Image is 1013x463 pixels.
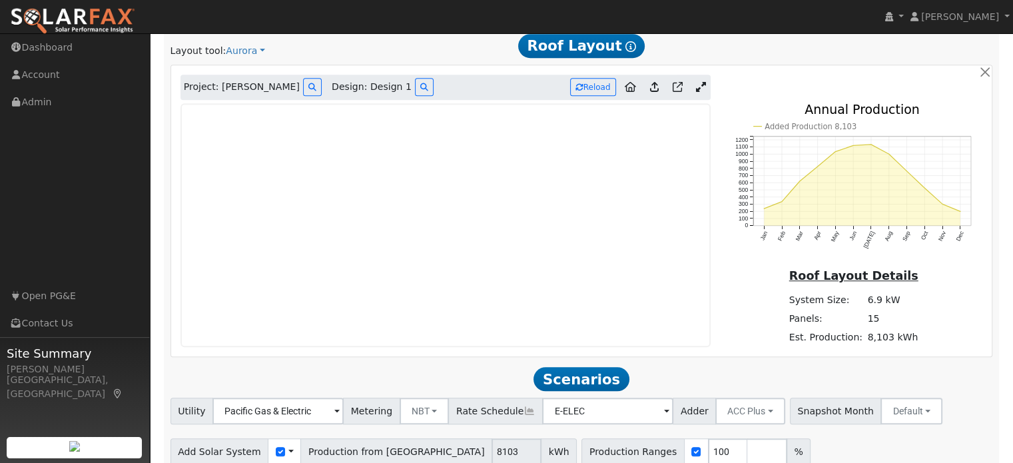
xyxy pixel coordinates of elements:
text: Mar [794,230,804,242]
text: [DATE] [862,230,876,249]
text: 200 [739,208,749,215]
circle: onclick="" [835,150,837,152]
span: Metering [343,398,400,424]
td: 6.9 kW [865,290,920,309]
text: 300 [739,201,749,207]
span: Roof Layout [518,34,645,58]
button: ACC Plus [715,398,785,424]
span: Scenarios [533,367,629,391]
span: Rate Schedule [448,398,543,424]
span: Design: Design 1 [332,80,412,94]
a: Aurora [226,44,265,58]
text: 700 [739,172,749,179]
span: Project: [PERSON_NAME] [184,80,300,94]
span: Layout tool: [170,45,226,56]
img: SolarFax [10,7,135,35]
button: Reload [570,78,616,96]
text: 800 [739,165,749,171]
text: Annual Production [805,101,920,116]
button: NBT [400,398,450,424]
text: 1000 [735,151,748,157]
a: Aurora to Home [619,77,641,98]
circle: onclick="" [906,170,908,172]
circle: onclick="" [924,187,926,189]
text: Jun [848,230,858,241]
text: 900 [739,157,749,164]
img: retrieve [69,441,80,452]
span: Adder [673,398,716,424]
td: Est. Production: [787,328,865,346]
text: Aug [883,230,894,242]
circle: onclick="" [870,143,872,145]
a: Expand Aurora window [691,77,711,97]
a: Upload consumption to Aurora project [645,77,664,98]
circle: onclick="" [888,153,890,155]
text: Sep [901,230,912,242]
span: Snapshot Month [790,398,882,424]
text: Oct [920,229,930,240]
text: Added Production 8,103 [765,121,856,131]
text: Nov [937,229,948,242]
td: System Size: [787,290,865,309]
text: Dec [955,229,966,242]
circle: onclick="" [817,165,819,167]
circle: onclick="" [959,210,961,212]
text: 500 [739,186,749,193]
span: Site Summary [7,344,143,362]
text: 100 [739,215,749,221]
td: 15 [865,309,920,328]
td: Panels: [787,309,865,328]
text: 600 [739,179,749,186]
text: 400 [739,193,749,200]
div: [PERSON_NAME] [7,362,143,376]
text: Feb [777,230,787,242]
circle: onclick="" [799,180,801,182]
text: Apr [813,230,823,240]
span: [PERSON_NAME] [921,11,999,22]
circle: onclick="" [852,144,854,146]
div: [GEOGRAPHIC_DATA], [GEOGRAPHIC_DATA] [7,373,143,401]
text: May [829,229,840,242]
a: Open in Aurora [667,77,688,98]
input: Select a Utility [212,398,344,424]
text: 1200 [735,136,748,143]
circle: onclick="" [781,200,783,202]
circle: onclick="" [941,203,943,205]
td: 8,103 kWh [865,328,920,346]
span: Utility [170,398,214,424]
text: 1100 [735,143,748,150]
button: Default [880,398,942,424]
text: Jan [759,230,769,241]
circle: onclick="" [763,207,765,209]
input: Select a Rate Schedule [542,398,673,424]
text: 0 [745,222,748,229]
a: Map [112,388,124,399]
i: Show Help [625,41,636,52]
